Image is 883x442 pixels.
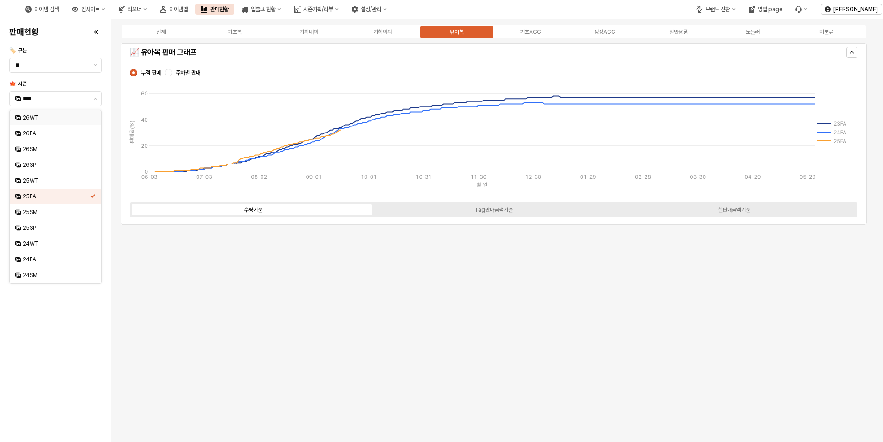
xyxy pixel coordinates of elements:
button: 제안 사항 표시 [90,58,101,72]
main: App Frame [111,19,883,442]
div: 아이템 검색 [19,4,64,15]
div: 전체 [156,29,166,35]
div: 토들러 [746,29,760,35]
div: 24WT [23,240,90,247]
label: 기초ACC [494,28,568,36]
span: 🍁 시즌 [9,81,27,87]
h5: 📈 유아복 판매 그래프 [130,48,674,57]
div: 브랜드 전환 [705,6,730,13]
div: 25FA [23,193,90,200]
span: 주차별 판매 [176,69,200,76]
div: 기초ACC [520,29,541,35]
div: 아이템 검색 [34,6,59,13]
div: 26SM [23,145,90,153]
label: 수량기준 [133,206,373,214]
label: 정상ACC [568,28,642,36]
label: 기획내의 [272,28,346,36]
div: 입출고 현황 [251,6,275,13]
div: 정상ACC [594,29,615,35]
div: 리오더 [113,4,153,15]
div: 24SM [23,272,90,279]
div: 미분류 [819,29,833,35]
div: 25SM [23,208,90,216]
div: 기획내의 [300,29,318,35]
span: 🏷️ 구분 [9,47,27,54]
div: 영업 page [743,4,788,15]
div: 실판매금액기준 [718,207,750,213]
button: Hide [846,47,857,58]
div: 기초복 [228,29,242,35]
div: 26FA [23,130,90,137]
div: 브랜드 전환 [691,4,741,15]
label: 실판매금액기준 [614,206,854,214]
div: 유아복 [450,29,464,35]
div: 리오더 [128,6,141,13]
label: 미분류 [790,28,864,36]
div: 25WT [23,177,90,184]
div: 판매현황 [195,4,234,15]
div: 입출고 현황 [236,4,287,15]
div: 판매현황 [210,6,229,13]
div: 일반용품 [669,29,688,35]
div: 아이템맵 [169,6,188,13]
p: [PERSON_NAME] [833,6,878,13]
div: 영업 page [758,6,782,13]
div: 설정/관리 [361,6,381,13]
label: 기초복 [198,28,272,36]
div: 설정/관리 [346,4,392,15]
label: 일반용품 [642,28,716,36]
div: Menu item 6 [790,4,813,15]
label: Tag판매금액기준 [373,206,614,214]
label: 유아복 [420,28,494,36]
div: 26WT [23,114,90,121]
div: 수량기준 [244,207,262,213]
label: 전체 [124,28,198,36]
span: 누적 판매 [141,69,161,76]
label: 기획외의 [346,28,420,36]
div: 아이템맵 [154,4,193,15]
div: 시즌기획/리뷰 [288,4,344,15]
div: 시즌기획/리뷰 [303,6,333,13]
div: 인사이트 [66,4,111,15]
div: 26SP [23,161,90,169]
div: Tag판매금액기준 [474,207,513,213]
div: 24FA [23,256,90,263]
div: 인사이트 [81,6,100,13]
label: 토들러 [716,28,790,36]
div: 기획외의 [373,29,392,35]
div: 25SP [23,224,90,232]
h4: 판매현황 [9,27,39,37]
button: 제안 사항 표시 [90,92,101,106]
